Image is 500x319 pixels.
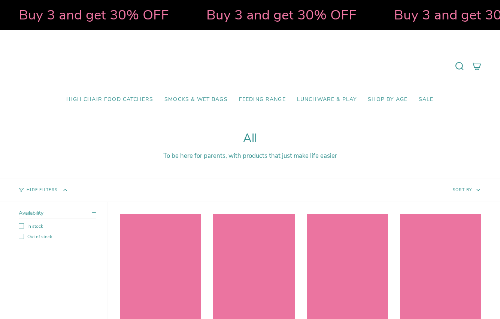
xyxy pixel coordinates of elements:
span: Availability [19,209,43,217]
a: Feeding Range [233,91,291,108]
span: To be here for parents, with products that just make life easier [163,151,337,160]
label: Out of stock [19,234,96,240]
span: Feeding Range [239,96,286,103]
summary: Availability [19,209,96,219]
strong: Buy 3 and get 30% OFF [17,6,167,24]
a: Smocks & Wet Bags [159,91,233,108]
strong: Buy 3 and get 30% OFF [205,6,355,24]
a: High Chair Food Catchers [61,91,159,108]
a: SALE [413,91,439,108]
a: Shop by Age [362,91,413,108]
h1: All [19,132,481,145]
span: Lunchware & Play [297,96,357,103]
span: Smocks & Wet Bags [164,96,228,103]
a: Mumma’s Little Helpers [185,42,315,91]
a: Lunchware & Play [291,91,362,108]
span: Shop by Age [368,96,407,103]
span: SALE [419,96,434,103]
label: In stock [19,223,96,229]
button: Sort by [434,178,500,202]
span: Sort by [453,187,472,193]
span: High Chair Food Catchers [66,96,153,103]
span: Hide Filters [27,188,57,192]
